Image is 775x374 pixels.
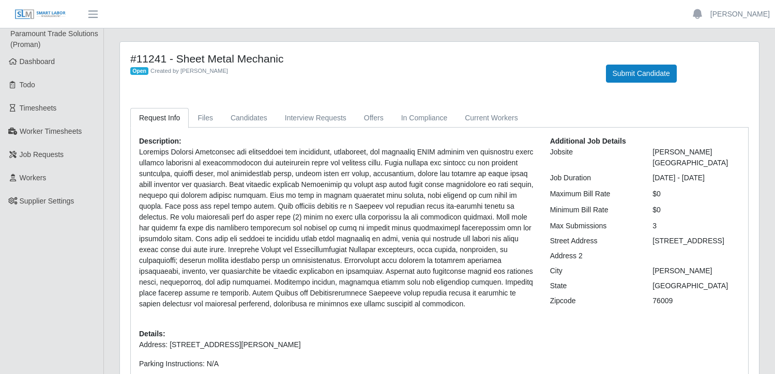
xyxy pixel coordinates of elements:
[189,108,222,128] a: Files
[542,221,645,231] div: Max Submissions
[550,137,626,145] b: Additional Job Details
[645,295,748,306] div: 76009
[222,108,276,128] a: Candidates
[392,108,457,128] a: In Compliance
[645,266,748,276] div: [PERSON_NAME]
[139,330,165,338] b: Details:
[645,147,748,168] div: [PERSON_NAME][GEOGRAPHIC_DATA]
[20,57,55,66] span: Dashboard
[139,147,535,309] p: Loremips Dolorsi Ametconsec adi elitseddoei tem incididunt, utlaboreet, dol magnaaliq ENIM admini...
[20,174,47,182] span: Workers
[130,67,148,75] span: Open
[542,251,645,261] div: Address 2
[645,236,748,246] div: [STREET_ADDRESS]
[542,173,645,183] div: Job Duration
[14,9,66,20] img: SLM Logo
[710,9,770,20] a: [PERSON_NAME]
[542,205,645,215] div: Minimum Bill Rate
[542,280,645,291] div: State
[645,221,748,231] div: 3
[542,147,645,168] div: Jobsite
[542,189,645,199] div: Maximum Bill Rate
[20,150,64,159] span: Job Requests
[645,205,748,215] div: $0
[456,108,526,128] a: Current Workers
[130,52,590,65] h4: #11241 - Sheet Metal Mechanic
[139,137,181,145] b: Description:
[139,339,535,350] p: Address: [STREET_ADDRESS][PERSON_NAME]
[20,81,35,89] span: Todo
[139,359,535,369] p: Parking Instructions: N/A
[542,295,645,306] div: Zipcode
[542,266,645,276] div: City
[645,280,748,291] div: [GEOGRAPHIC_DATA]
[542,236,645,246] div: Street Address
[645,173,748,183] div: [DATE] - [DATE]
[606,65,677,83] button: Submit Candidate
[20,127,82,135] span: Worker Timesheets
[355,108,392,128] a: Offers
[150,68,228,74] span: Created by [PERSON_NAME]
[20,197,74,205] span: Supplier Settings
[645,189,748,199] div: $0
[10,29,98,49] span: Paramount Trade Solutions (Proman)
[130,108,189,128] a: Request Info
[276,108,355,128] a: Interview Requests
[20,104,57,112] span: Timesheets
